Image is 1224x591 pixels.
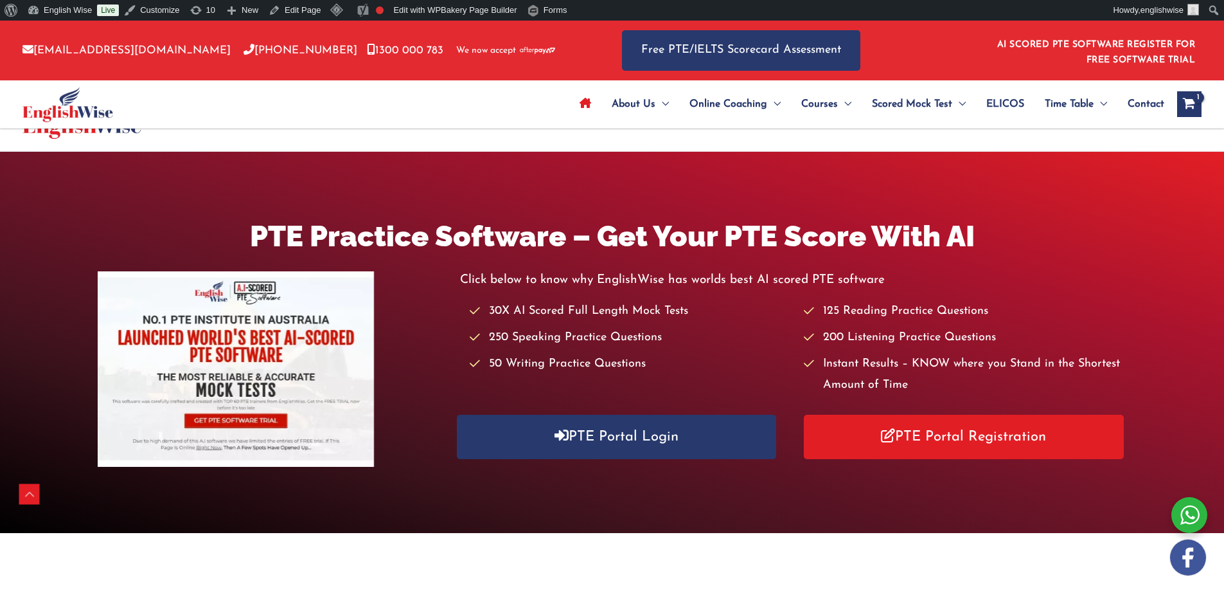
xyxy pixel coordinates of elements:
span: Menu Toggle [838,82,851,127]
a: AI SCORED PTE SOFTWARE REGISTER FOR FREE SOFTWARE TRIAL [997,40,1196,65]
a: PTE Portal Registration [804,415,1124,459]
a: Live [97,5,119,16]
span: We now accept [456,44,516,57]
li: 50 Writing Practice Questions [470,354,792,375]
li: 125 Reading Practice Questions [804,301,1126,322]
li: 200 Listening Practice Questions [804,327,1126,349]
span: Courses [801,82,838,127]
a: Time TableMenu Toggle [1034,82,1117,127]
span: About Us [612,82,655,127]
li: 250 Speaking Practice Questions [470,327,792,349]
span: Time Table [1045,82,1094,127]
a: Online CoachingMenu Toggle [679,82,791,127]
span: Menu Toggle [1094,82,1107,127]
span: englishwise [1140,5,1184,15]
img: white-facebook.png [1170,540,1206,576]
a: View Shopping Cart, 1 items [1177,91,1202,117]
li: 30X AI Scored Full Length Mock Tests [470,301,792,322]
a: PTE Portal Login [457,415,777,459]
span: ELICOS [986,82,1024,127]
a: 1300 000 783 [367,45,443,56]
span: Menu Toggle [655,82,669,127]
span: Contact [1128,82,1164,127]
span: Online Coaching [689,82,767,127]
img: ashok kumar [1187,4,1199,15]
a: About UsMenu Toggle [601,82,679,127]
img: cropped-ew-logo [22,87,113,122]
div: Focus keyphrase not set [376,6,384,14]
a: CoursesMenu Toggle [791,82,862,127]
a: [PHONE_NUMBER] [244,45,357,56]
a: Scored Mock TestMenu Toggle [862,82,976,127]
img: Afterpay-Logo [520,47,555,54]
a: Free PTE/IELTS Scorecard Assessment [622,30,860,71]
a: Contact [1117,82,1164,127]
h1: PTE Practice Software – Get Your PTE Score With AI [98,216,1126,257]
span: Menu Toggle [767,82,781,127]
li: Instant Results – KNOW where you Stand in the Shortest Amount of Time [804,354,1126,397]
a: [EMAIL_ADDRESS][DOMAIN_NAME] [22,45,231,56]
span: Menu Toggle [952,82,966,127]
nav: Site Navigation: Main Menu [569,82,1164,127]
span: Scored Mock Test [872,82,952,127]
aside: Header Widget 1 [989,30,1202,71]
a: ELICOS [976,82,1034,127]
p: Click below to know why EnglishWise has worlds best AI scored PTE software [460,269,1126,291]
img: pte-institute-main [98,271,374,467]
